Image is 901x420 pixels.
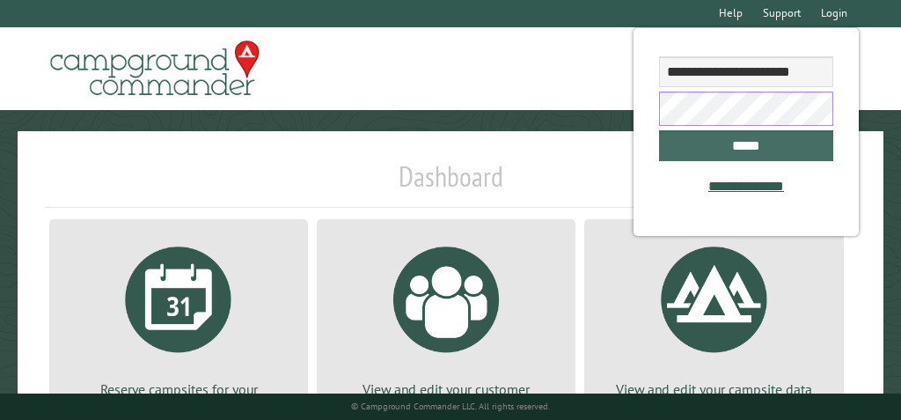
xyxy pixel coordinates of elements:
p: Reserve campsites for your customers [70,379,287,419]
a: Reserve campsites for your customers [70,233,287,419]
a: View and edit your customer accounts [338,233,554,419]
small: © Campground Commander LLC. All rights reserved. [351,401,550,412]
p: View and edit your campsite data [605,379,822,399]
a: View and edit your campsite data [605,233,822,399]
h1: Dashboard [45,159,856,208]
p: View and edit your customer accounts [338,379,554,419]
img: Campground Commander [45,34,265,103]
